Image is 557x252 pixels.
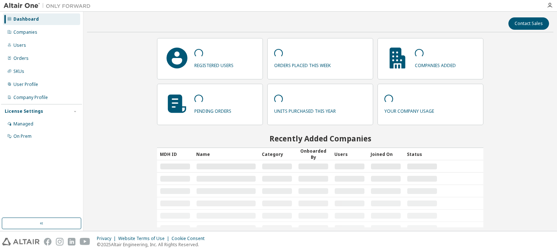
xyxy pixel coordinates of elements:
[5,108,43,114] div: License Settings
[172,236,209,241] div: Cookie Consent
[13,69,24,74] div: SKUs
[97,236,118,241] div: Privacy
[194,60,234,69] p: registered users
[196,148,256,160] div: Name
[118,236,172,241] div: Website Terms of Use
[97,241,209,248] p: © 2025 Altair Engineering, Inc. All Rights Reserved.
[415,60,456,69] p: companies added
[160,148,190,160] div: MDH ID
[4,2,94,9] img: Altair One
[274,60,331,69] p: orders placed this week
[13,121,33,127] div: Managed
[2,238,40,245] img: altair_logo.svg
[407,148,437,160] div: Status
[80,238,90,245] img: youtube.svg
[13,82,38,87] div: User Profile
[157,134,483,143] h2: Recently Added Companies
[44,238,51,245] img: facebook.svg
[298,148,329,160] div: Onboarded By
[13,55,29,61] div: Orders
[371,148,401,160] div: Joined On
[334,148,365,160] div: Users
[508,17,549,30] button: Contact Sales
[262,148,292,160] div: Category
[13,16,39,22] div: Dashboard
[13,29,37,35] div: Companies
[274,106,336,114] p: units purchased this year
[56,238,63,245] img: instagram.svg
[13,42,26,48] div: Users
[68,238,75,245] img: linkedin.svg
[13,95,48,100] div: Company Profile
[194,106,231,114] p: pending orders
[384,106,434,114] p: your company usage
[13,133,32,139] div: On Prem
